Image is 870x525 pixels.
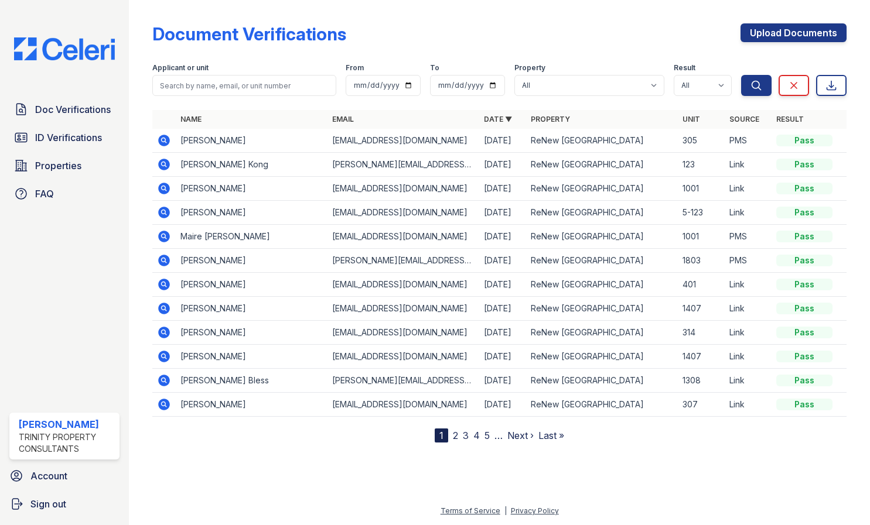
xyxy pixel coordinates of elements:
a: Source [729,115,759,123]
td: ReNew [GEOGRAPHIC_DATA] [526,369,678,393]
span: Account [30,469,67,483]
label: To [430,63,439,73]
td: ReNew [GEOGRAPHIC_DATA] [526,321,678,345]
a: Date ▼ [484,115,512,123]
div: Document Verifications [152,23,346,44]
div: Pass [776,255,833,266]
a: ID Verifications [9,126,120,149]
td: [EMAIL_ADDRESS][DOMAIN_NAME] [327,297,479,321]
td: 307 [678,393,725,417]
td: [DATE] [479,249,526,273]
td: [EMAIL_ADDRESS][DOMAIN_NAME] [327,273,479,297]
td: ReNew [GEOGRAPHIC_DATA] [526,177,678,201]
td: [EMAIL_ADDRESS][DOMAIN_NAME] [327,129,479,153]
td: 1308 [678,369,725,393]
td: [PERSON_NAME] [176,177,327,201]
td: [PERSON_NAME] [176,393,327,417]
a: Sign out [5,492,124,516]
a: Result [776,115,804,123]
div: Trinity Property Consultants [19,431,115,455]
a: 2 [453,430,458,441]
a: Account [5,464,124,488]
div: Pass [776,351,833,362]
td: Maire [PERSON_NAME] [176,225,327,249]
td: 314 [678,321,725,345]
a: Privacy Policy [511,506,559,515]
td: 305 [678,129,725,153]
td: ReNew [GEOGRAPHIC_DATA] [526,345,678,369]
div: Pass [776,135,833,146]
span: Properties [35,159,81,173]
a: 5 [485,430,490,441]
td: 123 [678,153,725,177]
div: Pass [776,279,833,290]
td: [DATE] [479,369,526,393]
span: FAQ [35,187,54,201]
td: Link [725,345,772,369]
td: [EMAIL_ADDRESS][DOMAIN_NAME] [327,225,479,249]
div: 1 [435,428,448,442]
a: Terms of Service [441,506,500,515]
td: [EMAIL_ADDRESS][DOMAIN_NAME] [327,201,479,225]
td: [PERSON_NAME] [176,345,327,369]
td: [DATE] [479,321,526,345]
label: From [346,63,364,73]
a: Next › [507,430,534,441]
a: Email [332,115,354,123]
a: Upload Documents [741,23,847,42]
td: ReNew [GEOGRAPHIC_DATA] [526,201,678,225]
td: ReNew [GEOGRAPHIC_DATA] [526,297,678,321]
a: Properties [9,154,120,177]
td: 5-123 [678,201,725,225]
td: [PERSON_NAME] [176,273,327,297]
td: ReNew [GEOGRAPHIC_DATA] [526,153,678,177]
div: [PERSON_NAME] [19,417,115,431]
td: 1803 [678,249,725,273]
td: 401 [678,273,725,297]
td: [PERSON_NAME] Kong [176,153,327,177]
label: Result [674,63,695,73]
td: ReNew [GEOGRAPHIC_DATA] [526,225,678,249]
td: Link [725,273,772,297]
div: | [504,506,507,515]
a: Property [531,115,570,123]
td: 1407 [678,345,725,369]
td: 1001 [678,225,725,249]
td: [PERSON_NAME] [176,321,327,345]
td: [EMAIL_ADDRESS][DOMAIN_NAME] [327,177,479,201]
td: Link [725,297,772,321]
span: Sign out [30,497,66,511]
td: [PERSON_NAME][EMAIL_ADDRESS][DOMAIN_NAME] [327,153,479,177]
td: [PERSON_NAME] [176,249,327,273]
div: Pass [776,375,833,386]
td: PMS [725,225,772,249]
td: [PERSON_NAME][EMAIL_ADDRESS][DOMAIN_NAME] [327,369,479,393]
a: Unit [683,115,700,123]
td: [DATE] [479,153,526,177]
div: Pass [776,231,833,242]
td: [DATE] [479,273,526,297]
td: Link [725,321,772,345]
a: 4 [473,430,480,441]
td: [PERSON_NAME][EMAIL_ADDRESS][DOMAIN_NAME] [327,249,479,273]
span: … [494,428,503,442]
div: Pass [776,207,833,218]
div: Pass [776,159,833,170]
input: Search by name, email, or unit number [152,75,336,96]
td: ReNew [GEOGRAPHIC_DATA] [526,249,678,273]
td: Link [725,153,772,177]
td: ReNew [GEOGRAPHIC_DATA] [526,273,678,297]
td: PMS [725,129,772,153]
td: ReNew [GEOGRAPHIC_DATA] [526,393,678,417]
td: [PERSON_NAME] Bless [176,369,327,393]
td: [PERSON_NAME] [176,201,327,225]
a: Doc Verifications [9,98,120,121]
td: [DATE] [479,393,526,417]
td: [DATE] [479,297,526,321]
img: CE_Logo_Blue-a8612792a0a2168367f1c8372b55b34899dd931a85d93a1a3d3e32e68fde9ad4.png [5,37,124,60]
td: Link [725,201,772,225]
td: [DATE] [479,177,526,201]
td: Link [725,369,772,393]
a: Name [180,115,202,123]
